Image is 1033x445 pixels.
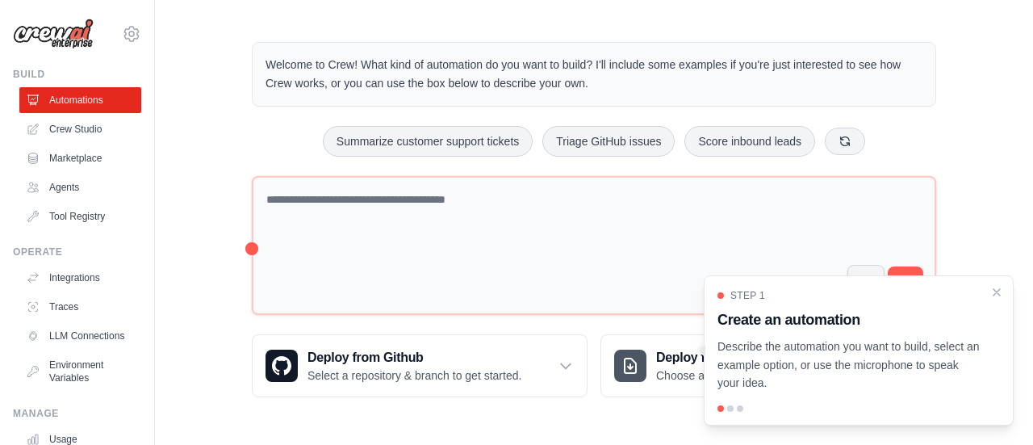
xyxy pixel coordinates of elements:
p: Select a repository & branch to get started. [307,367,521,384]
h3: Create an automation [717,309,981,331]
h3: Deploy from Github [307,348,521,367]
button: Close walkthrough [990,286,1003,299]
p: Welcome to Crew! What kind of automation do you want to build? I'll include some examples if you'... [266,56,922,93]
button: Score inbound leads [684,126,815,157]
a: LLM Connections [19,323,141,349]
a: Marketplace [19,145,141,171]
button: Triage GitHub issues [542,126,675,157]
h3: Deploy from zip file [656,348,793,367]
a: Crew Studio [19,116,141,142]
button: Summarize customer support tickets [323,126,533,157]
a: Environment Variables [19,352,141,391]
img: Logo [13,19,94,49]
a: Tool Registry [19,204,141,229]
div: Manage [13,407,141,420]
a: Integrations [19,265,141,291]
div: Build [13,68,141,81]
div: Operate [13,246,141,258]
p: Describe the automation you want to build, select an example option, or use the microphone to spe... [717,338,981,393]
a: Traces [19,294,141,320]
a: Automations [19,87,141,113]
span: Step 1 [730,289,765,302]
p: Choose a zip file to upload. [656,367,793,384]
a: Agents [19,174,141,200]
